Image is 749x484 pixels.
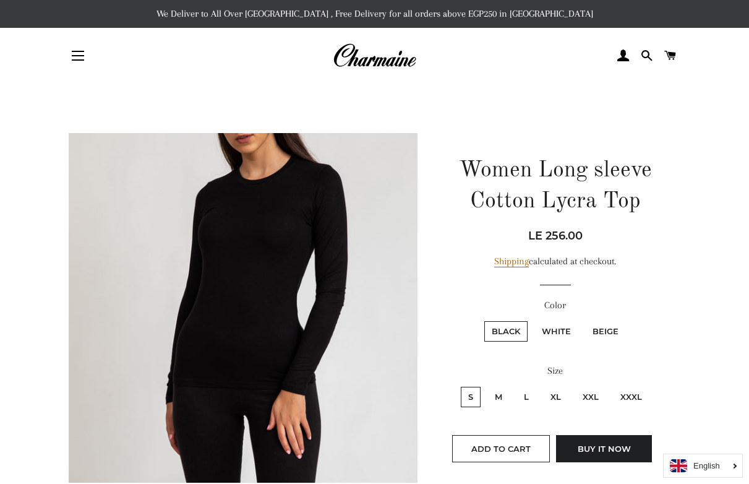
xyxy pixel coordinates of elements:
label: XXXL [613,387,649,407]
a: Shipping [494,256,529,267]
h1: Women Long sleeve Cotton Lycra Top [445,155,665,218]
div: calculated at checkout. [445,254,665,269]
label: Color [445,298,665,313]
img: Charmaine Egypt [333,42,416,69]
a: English [670,459,736,472]
button: Buy it now [556,435,652,462]
span: LE 256.00 [528,229,583,243]
label: Size [445,363,665,379]
label: Black [484,321,528,342]
label: S [461,387,481,407]
label: Beige [585,321,626,342]
button: Add to Cart [452,435,550,462]
label: XXL [575,387,606,407]
label: L [516,387,536,407]
label: XL [543,387,568,407]
i: English [693,462,720,470]
span: Add to Cart [471,444,531,454]
img: Women Long sleeve Cotton Lycra Top [69,133,418,483]
label: M [487,387,510,407]
label: White [534,321,578,342]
